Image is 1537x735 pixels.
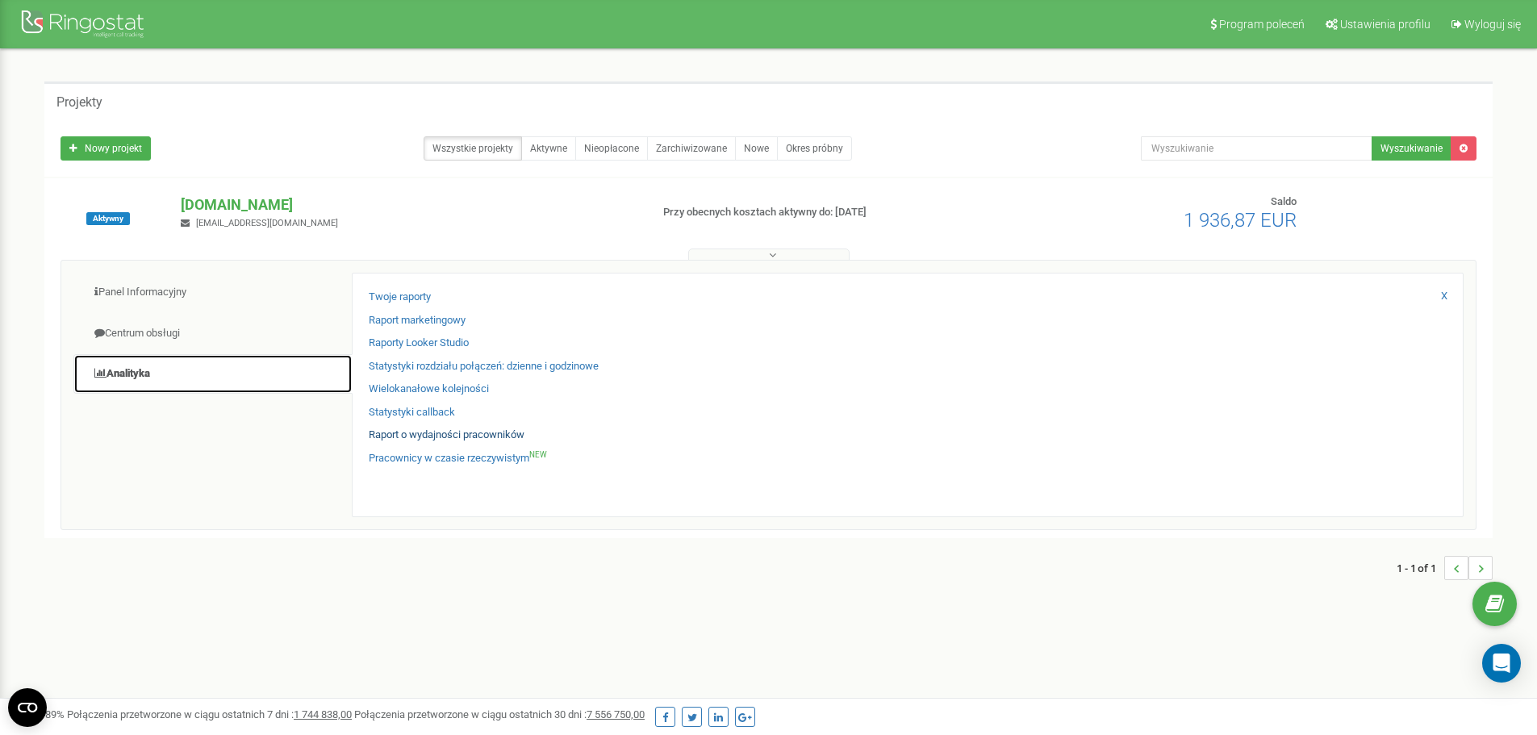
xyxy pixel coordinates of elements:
a: Analityka [73,354,353,394]
button: Open CMP widget [8,688,47,727]
a: Twoje raporty [369,290,431,305]
a: Pracownicy w czasie rzeczywistymNEW [369,451,547,466]
span: Ustawienia profilu [1340,18,1430,31]
a: Okres próbny [777,136,852,161]
a: Aktywne [521,136,576,161]
span: Połączenia przetworzone w ciągu ostatnich 30 dni : [354,708,645,720]
p: Przy obecnych kosztach aktywny do: [DATE] [663,205,999,220]
span: 1 - 1 of 1 [1397,556,1444,580]
h5: Projekty [56,95,102,110]
span: 1 936,87 EUR [1184,209,1297,232]
input: Wyszukiwanie [1141,136,1372,161]
a: Raport marketingowy [369,313,466,328]
span: Program poleceń [1219,18,1305,31]
a: Zarchiwizowane [647,136,736,161]
a: Panel Informacyjny [73,273,353,312]
span: [EMAIL_ADDRESS][DOMAIN_NAME] [196,218,338,228]
a: Wielokanałowe kolejności [369,382,489,397]
a: X [1441,289,1447,304]
a: Raporty Looker Studio [369,336,469,351]
span: Aktywny [86,212,130,225]
button: Wyszukiwanie [1372,136,1451,161]
div: Open Intercom Messenger [1482,644,1521,683]
span: Połączenia przetworzone w ciągu ostatnich 7 dni : [67,708,352,720]
u: 1 744 838,00 [294,708,352,720]
span: Wyloguj się [1464,18,1521,31]
a: Nowy projekt [61,136,151,161]
a: Statystyki rozdziału połączeń: dzienne i godzinowe [369,359,599,374]
a: Centrum obsługi [73,314,353,353]
span: Saldo [1271,195,1297,207]
a: Raport o wydajności pracowników [369,428,524,443]
a: Wszystkie projekty [424,136,522,161]
a: Nieopłacone [575,136,648,161]
p: [DOMAIN_NAME] [181,194,637,215]
nav: ... [1397,540,1493,596]
a: Nowe [735,136,778,161]
u: 7 556 750,00 [587,708,645,720]
a: Statystyki callback [369,405,455,420]
sup: NEW [529,450,547,459]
